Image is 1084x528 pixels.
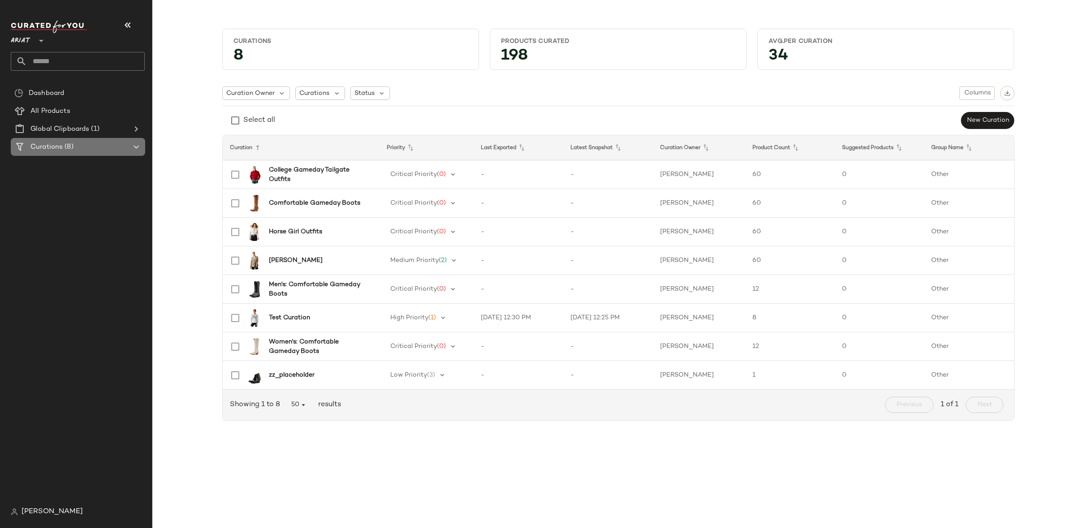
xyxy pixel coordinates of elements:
[11,30,30,47] span: Ariat
[835,304,924,332] td: 0
[653,332,745,361] td: [PERSON_NAME]
[745,332,835,361] td: 12
[291,401,307,409] span: 50
[924,189,1014,218] td: Other
[966,117,1009,124] span: New Curation
[390,171,437,178] span: Critical Priority
[653,361,745,390] td: [PERSON_NAME]
[390,314,428,321] span: High Priority
[246,194,263,212] img: 10044481_3-4_front.jpg
[30,124,89,134] span: Global Clipboards
[745,246,835,275] td: 60
[390,343,437,350] span: Critical Priority
[246,223,263,241] img: 10062834_front.jpg
[437,228,446,235] span: (0)
[474,275,563,304] td: -
[439,257,447,264] span: (2)
[924,332,1014,361] td: Other
[653,275,745,304] td: [PERSON_NAME]
[299,89,329,98] span: Curations
[563,275,653,304] td: -
[390,257,439,264] span: Medium Priority
[1004,90,1011,96] img: svg%3e
[745,275,835,304] td: 12
[269,337,369,356] b: Women's: Comfortable Gameday Boots
[474,304,563,332] td: [DATE] 12:30 PM
[653,135,745,160] th: Curation Owner
[437,200,446,206] span: (0)
[354,89,375,98] span: Status
[11,508,18,515] img: svg%3e
[835,275,924,304] td: 0
[437,343,446,350] span: (0)
[924,304,1014,332] td: Other
[226,89,275,98] span: Curation Owner
[501,37,735,46] div: Products Curated
[924,160,1014,189] td: Other
[474,218,563,246] td: -
[835,189,924,218] td: 0
[390,372,427,378] span: Low Priority
[226,49,475,66] div: 8
[29,88,64,99] span: Dashboard
[769,37,1003,46] div: Avg.per Curation
[437,286,446,292] span: (0)
[924,135,1014,160] th: Group Name
[428,314,436,321] span: (1)
[380,135,474,160] th: Priority
[11,21,87,33] img: cfy_white_logo.C9jOOHJF.svg
[835,246,924,275] td: 0
[959,86,994,100] button: Columns
[437,171,446,178] span: (0)
[941,399,959,410] span: 1 of 1
[246,252,263,270] img: 10062455_front.jpg
[246,366,263,384] img: 10063987_3-4_front.jpg
[223,135,380,160] th: Curation
[835,218,924,246] td: 0
[745,135,835,160] th: Product Count
[89,124,99,134] span: (1)
[653,160,745,189] td: [PERSON_NAME]
[474,332,563,361] td: -
[233,37,468,46] div: Curations
[30,142,63,152] span: Curations
[474,135,563,160] th: Last Exported
[246,309,263,327] img: 10062566_front.jpg
[961,112,1014,129] button: New Curation
[745,189,835,218] td: 60
[963,90,990,97] span: Columns
[835,135,924,160] th: Suggested Products
[230,399,284,410] span: Showing 1 to 8
[30,106,70,116] span: All Products
[653,218,745,246] td: [PERSON_NAME]
[269,227,322,236] b: Horse Girl Outfits
[390,228,437,235] span: Critical Priority
[563,218,653,246] td: -
[563,361,653,390] td: -
[745,304,835,332] td: 8
[284,397,315,413] button: 50
[924,246,1014,275] td: Other
[315,399,341,410] span: results
[924,361,1014,390] td: Other
[269,165,369,184] b: College Gameday Tailgate Outfits
[427,372,435,378] span: (3)
[653,304,745,332] td: [PERSON_NAME]
[243,115,275,126] div: Select all
[246,166,263,184] img: 10065853_front.jpg
[653,246,745,275] td: [PERSON_NAME]
[563,304,653,332] td: [DATE] 12:25 PM
[269,256,323,265] b: [PERSON_NAME]
[835,361,924,390] td: 0
[745,361,835,390] td: 1
[563,332,653,361] td: -
[474,189,563,218] td: -
[745,218,835,246] td: 60
[63,142,73,152] span: (8)
[22,507,83,517] span: [PERSON_NAME]
[246,280,263,298] img: 10061141_3-4_front.jpg
[474,361,563,390] td: -
[745,160,835,189] td: 60
[563,189,653,218] td: -
[835,332,924,361] td: 0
